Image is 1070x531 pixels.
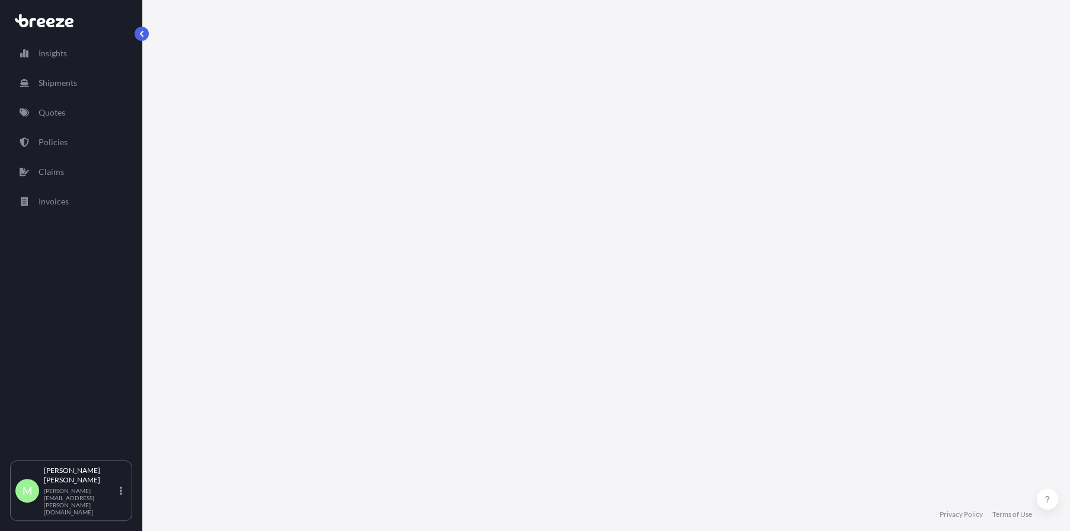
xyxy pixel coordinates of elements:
p: Invoices [39,196,69,207]
p: [PERSON_NAME] [PERSON_NAME] [44,466,117,485]
p: Policies [39,136,68,148]
p: Shipments [39,77,77,89]
a: Invoices [10,190,132,213]
a: Shipments [10,71,132,95]
a: Privacy Policy [940,510,983,519]
p: Quotes [39,107,65,119]
a: Policies [10,130,132,154]
span: M [23,485,33,497]
p: Insights [39,47,67,59]
p: [PERSON_NAME][EMAIL_ADDRESS][PERSON_NAME][DOMAIN_NAME] [44,487,117,516]
a: Quotes [10,101,132,124]
a: Claims [10,160,132,184]
a: Terms of Use [992,510,1032,519]
a: Insights [10,41,132,65]
p: Claims [39,166,64,178]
